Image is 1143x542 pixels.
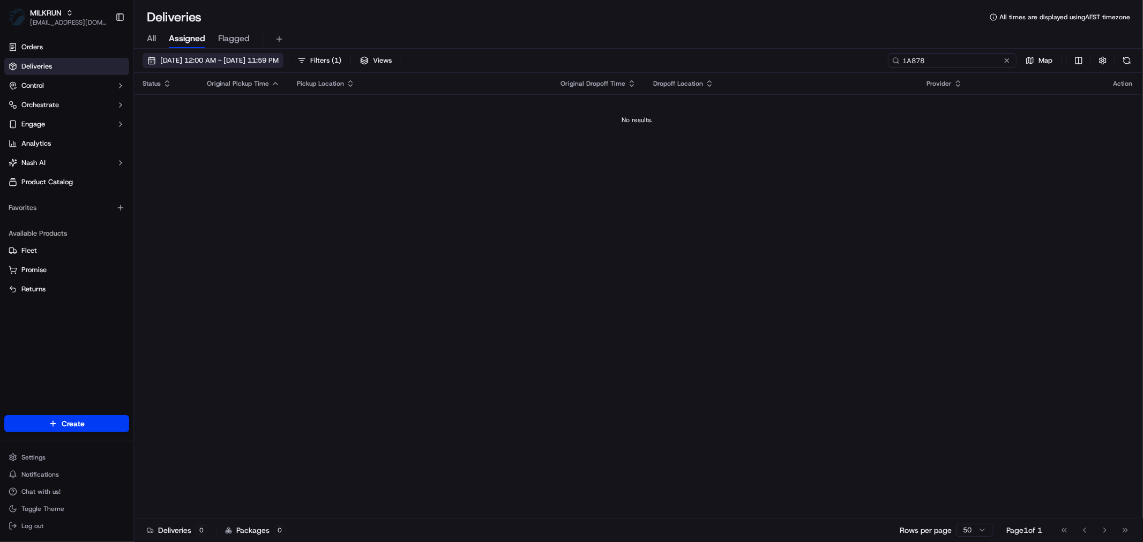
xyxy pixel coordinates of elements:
[4,154,129,171] button: Nash AI
[4,116,129,133] button: Engage
[1006,525,1042,536] div: Page 1 of 1
[21,139,51,148] span: Analytics
[30,7,62,18] button: MILKRUN
[4,135,129,152] a: Analytics
[4,518,129,533] button: Log out
[21,284,46,294] span: Returns
[297,79,344,88] span: Pickup Location
[293,53,346,68] button: Filters(1)
[160,56,279,65] span: [DATE] 12:00 AM - [DATE] 11:59 PM
[9,246,125,255] a: Fleet
[21,246,37,255] span: Fleet
[21,505,64,513] span: Toggle Theme
[4,450,129,465] button: Settings
[4,77,129,94] button: Control
[21,119,45,129] span: Engage
[143,79,161,88] span: Status
[21,265,47,275] span: Promise
[21,453,46,462] span: Settings
[332,56,341,65] span: ( 1 )
[147,9,201,26] h1: Deliveries
[9,284,125,294] a: Returns
[4,242,129,259] button: Fleet
[4,225,129,242] div: Available Products
[138,116,1137,124] div: No results.
[561,79,625,88] span: Original Dropoff Time
[196,525,207,535] div: 0
[4,281,129,298] button: Returns
[21,81,44,91] span: Control
[1021,53,1057,68] button: Map
[355,53,397,68] button: Views
[4,484,129,499] button: Chat with us!
[1119,53,1134,68] button: Refresh
[225,525,286,536] div: Packages
[4,467,129,482] button: Notifications
[21,62,52,71] span: Deliveries
[999,13,1130,21] span: All times are displayed using AEST timezone
[21,177,73,187] span: Product Catalog
[1039,56,1052,65] span: Map
[21,158,46,168] span: Nash AI
[62,418,85,429] span: Create
[218,32,250,45] span: Flagged
[143,53,283,68] button: [DATE] 12:00 AM - [DATE] 11:59 PM
[888,53,1017,68] input: Type to search
[169,32,205,45] span: Assigned
[21,487,61,496] span: Chat with us!
[274,525,286,535] div: 0
[4,4,111,30] button: MILKRUNMILKRUN[EMAIL_ADDRESS][DOMAIN_NAME]
[4,501,129,516] button: Toggle Theme
[900,525,952,536] p: Rows per page
[310,56,341,65] span: Filters
[927,79,952,88] span: Provider
[373,56,392,65] span: Views
[147,525,207,536] div: Deliveries
[4,261,129,278] button: Promise
[4,199,129,216] div: Favorites
[9,265,125,275] a: Promise
[9,9,26,26] img: MILKRUN
[653,79,703,88] span: Dropoff Location
[4,174,129,191] a: Product Catalog
[21,522,43,530] span: Log out
[4,415,129,432] button: Create
[4,96,129,114] button: Orchestrate
[1113,79,1132,88] div: Action
[21,100,59,110] span: Orchestrate
[30,18,107,27] button: [EMAIL_ADDRESS][DOMAIN_NAME]
[21,42,43,52] span: Orders
[4,58,129,75] a: Deliveries
[147,32,156,45] span: All
[207,79,269,88] span: Original Pickup Time
[21,470,59,479] span: Notifications
[4,39,129,56] a: Orders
